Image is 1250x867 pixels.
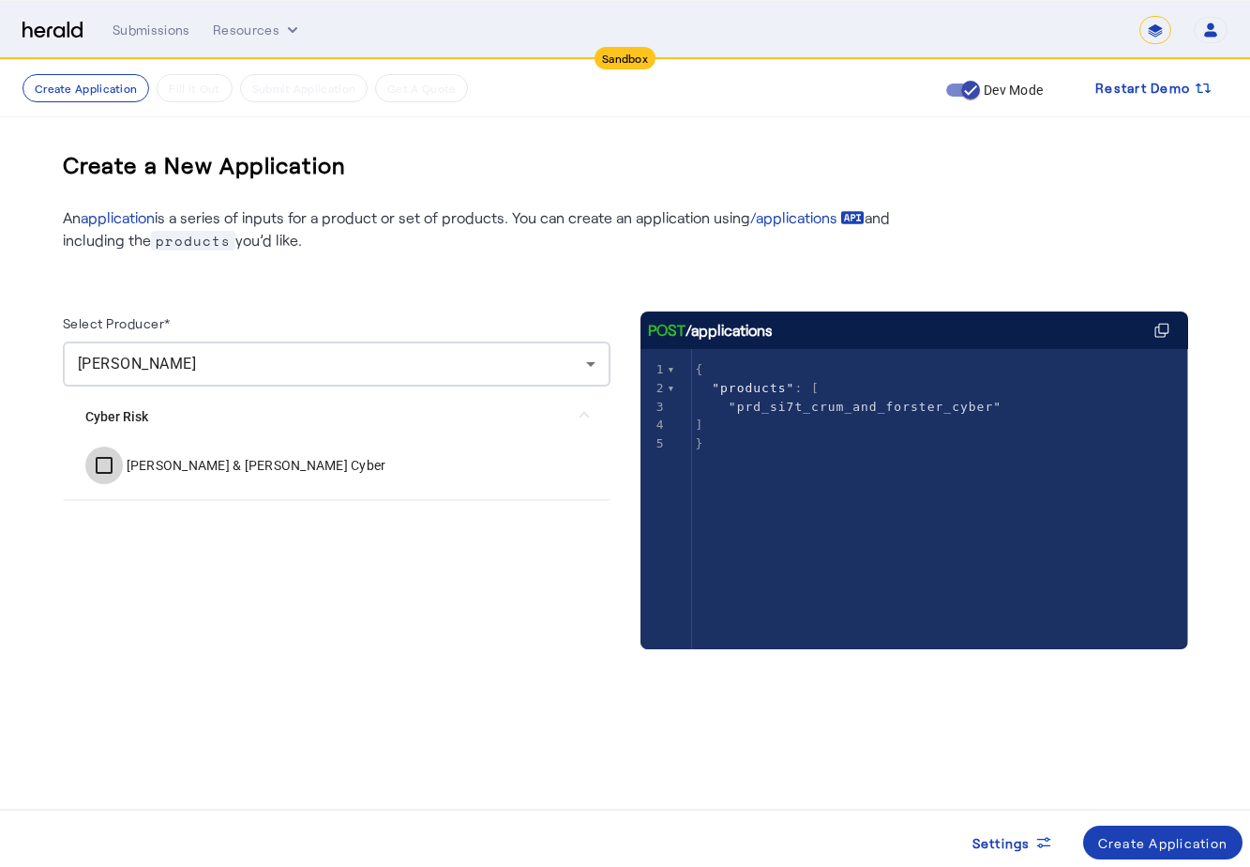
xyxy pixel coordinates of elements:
button: Resources dropdown menu [213,21,302,39]
span: products [151,231,235,251]
div: Sandbox [595,47,655,69]
label: [PERSON_NAME] & [PERSON_NAME] Cyber [123,456,386,475]
div: 5 [640,434,668,453]
button: Create Application [1083,826,1243,859]
span: } [696,436,704,450]
span: Settings [972,833,1031,853]
label: Select Producer* [63,315,171,331]
span: "prd_si7t_crum_and_forster_cyber" [729,400,1002,414]
label: Dev Mode [980,81,1043,99]
button: Fill it Out [157,74,232,102]
div: Submissions [113,21,190,39]
div: 3 [640,398,668,417]
span: Restart Demo [1095,77,1190,99]
h3: Create a New Application [63,135,347,195]
button: Get A Quote [375,74,468,102]
span: [PERSON_NAME] [78,355,197,373]
span: POST [648,319,685,342]
div: /applications [648,319,773,342]
div: 4 [640,416,668,434]
div: Cyber Risk [63,447,610,499]
div: 1 [640,360,668,379]
button: Submit Application [240,74,368,102]
span: : [ [696,381,821,395]
herald-code-block: /applications [640,312,1188,612]
div: Create Application [1098,833,1228,853]
mat-expansion-panel-header: Cyber Risk [63,387,610,447]
span: ] [696,418,704,432]
a: /applications [750,206,865,229]
a: application [81,208,155,226]
p: An is a series of inputs for a product or set of products. You can create an application using an... [63,206,907,251]
div: 2 [640,379,668,398]
span: "products" [712,381,794,395]
button: Settings [957,826,1068,859]
img: Herald Logo [23,22,83,39]
mat-panel-title: Cyber Risk [85,407,565,427]
span: { [696,362,704,376]
button: Restart Demo [1080,71,1227,105]
button: Create Application [23,74,149,102]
